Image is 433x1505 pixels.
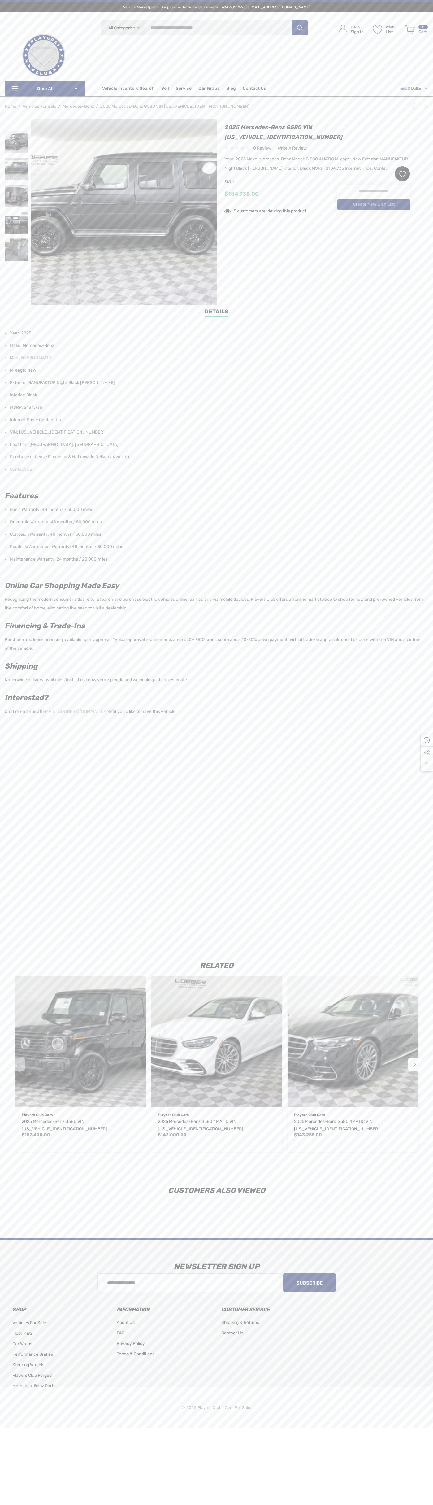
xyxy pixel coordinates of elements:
li: Drivetrain Warranty: 48 months / 50,000 miles [10,516,425,528]
p: © 2025 Players Club | Cars For Sale. [182,1404,251,1412]
a: Service [176,86,192,93]
img: For Sale 2025 Mercedes-Benz G580 VIN W1NWM0AB4SX037585 [31,119,217,305]
li: Corrosion Warranty: 48 months / 50,000 miles [10,528,425,541]
a: Sign in [331,19,367,40]
a: Mercedes-Benz Parts [12,1381,55,1391]
svg: Wish List [399,170,406,177]
span: Write a Review [278,146,307,151]
a: Wish List Wish List [370,19,403,40]
span: Mercedes-Benz Parts [12,1383,55,1389]
a: Contact Us [243,86,266,93]
p: Chat or email us at if you'd like to have this vehicle. [5,705,425,716]
a: 2025 Mercedes-Benz S580 4MATIC VIN W1K6G7GB2SA329002,$142,000.00 [151,976,282,1107]
img: For Sale 2025 Mercedes-Benz S580 4MATIC VIN W1K6G7GB2SA329002 [151,976,282,1107]
span: Floor Mats [12,1331,33,1336]
h3: Shop [12,1305,107,1314]
a: Vehicles For Sale [23,104,56,109]
li: Location: [GEOGRAPHIC_DATA], [GEOGRAPHIC_DATA] [10,438,425,451]
button: Search [292,20,308,36]
li: Year: 2025 [10,327,425,339]
iframe: powr form builder [5,724,425,942]
a: Contact Us [221,1328,243,1338]
a: Cart with 0 items [403,19,428,43]
a: 2025 Mercedes-Benz G580 VIN W1NWM0AB7SX031618,$182,400.00 [15,976,146,1107]
a: Write a Review [278,144,307,152]
a: Blog [226,86,236,93]
span: SKU: [224,178,255,186]
li: Make: Mercedes-Benz [10,339,425,352]
a: 2025 Mercedes-Benz S580 4MATIC VIN W1K6G7GB0SA325823,$143,285.00 [294,1118,412,1133]
div: 5 customers are viewing this product [224,205,306,215]
h2: Customers Also Viewed [12,1187,421,1194]
h2: Online Car Shopping Made Easy [5,580,425,591]
img: For Sale 2025 Mercedes-Benz G580 VIN W1NWM0AB7SX031618 [15,976,146,1107]
li: Maintenance Warranty: 24 months / 20,000 miles [10,553,425,565]
span: Contact Us [221,1330,243,1336]
svg: Recently Viewed [424,737,430,743]
button: Subscribe [283,1273,336,1292]
a: Car Wraps [198,82,226,95]
span: $142,000.00 [158,1132,187,1137]
h2: Features [5,490,425,501]
img: For Sale 2025 Mercedes-Benz G580 VIN W1NWM0AB4SX037585 [5,131,28,153]
a: Wish List [395,166,410,181]
a: Home [5,104,16,109]
p: Purchase and lease financing available upon approval. Typical approval requirements are a 620+ FI... [5,634,425,653]
h2: Financing & Trade-Ins [5,620,425,631]
span: Terms & Conditions [117,1351,154,1357]
h3: Newsletter Sign Up [8,1258,425,1276]
p: Hello [351,25,364,29]
li: Mileage: New [10,364,425,377]
a: Shipping & Returns [221,1317,259,1328]
img: Players Club | Cars For Sale [13,24,75,86]
a: Car Wraps [12,1339,32,1349]
a: Privacy Policy [117,1338,145,1349]
a: Floor Mats [12,1328,33,1339]
a: 2025 Mercedes-Benz G580 VIN [US_VEHICLE_IDENTIFICATION_NUMBER] [100,104,249,109]
svg: Review Your Cart [405,25,415,34]
a: Details [205,308,228,317]
svg: Top [421,762,433,768]
svg: Icon Line [11,85,21,92]
svg: Social Media [424,750,430,756]
li: Model: [10,352,425,364]
a: Players Club Forged [12,1370,52,1381]
a: Terms & Conditions [117,1349,154,1359]
svg: Wish List [373,25,382,34]
span: Mercedes-Benz [63,104,94,109]
p: Recognizing the modern consumer's desire to research and purchase electric vehicles online, parti... [5,593,425,613]
button: Go to slide 2 of 2 [12,1058,25,1071]
a: Vehicles For Sale [12,1318,46,1328]
a: USD [400,82,428,95]
a: Next [420,103,428,109]
span: Players Club Forged [12,1373,52,1378]
span: 2025 Mercedes-Benz S580 4MATIC VIN [US_VEHICLE_IDENTIFICATION_NUMBER] [294,1119,379,1132]
img: For Sale 2025 Mercedes-Benz G580 VIN W1NWM0AB4SX037585 [5,185,28,207]
svg: Icon User Account [339,25,347,33]
li: VIN: [US_VEHICLE_IDENTIFICATION_NUMBER] [10,426,425,438]
h2: Related [12,962,421,969]
span: Privacy Policy [117,1341,145,1346]
a: 2025 Mercedes-Benz G580 VIN W1NWM0AB7SX031618,$182,400.00 [22,1118,140,1133]
span: Vehicles For Sale [12,1320,46,1325]
li: Interior: Black [10,389,425,401]
a: 2025 Mercedes-Benz S580 4MATIC VIN W1K6G7GB0SA325823,$143,285.00 [288,976,418,1107]
span: Year: 2025 Make: Mercedes-Benz Model: G 580 4MATIC Mileage: New Exterior: MANUFAKTUR Night Black ... [224,156,408,171]
li: Internet Price: Contact Us [10,414,425,426]
span: All Categories [108,25,135,31]
h2: Interested? [5,692,425,703]
a: Sell [161,82,176,95]
a: [EMAIL_ADDRESS][DOMAIN_NAME] [41,707,114,716]
a: Vehicle Inventory Search [102,86,154,93]
a: 2025 Mercedes-Benz S580 4MATIC VIN W1K6G7GB2SA329002,$142,000.00 [158,1118,276,1133]
span: Steering Wheels [12,1362,44,1368]
span: $182,400.00 [22,1132,50,1137]
p: Shop All [5,81,85,96]
li: Purchase or Lease Financing & Nationwide Delivery Available [10,451,425,463]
